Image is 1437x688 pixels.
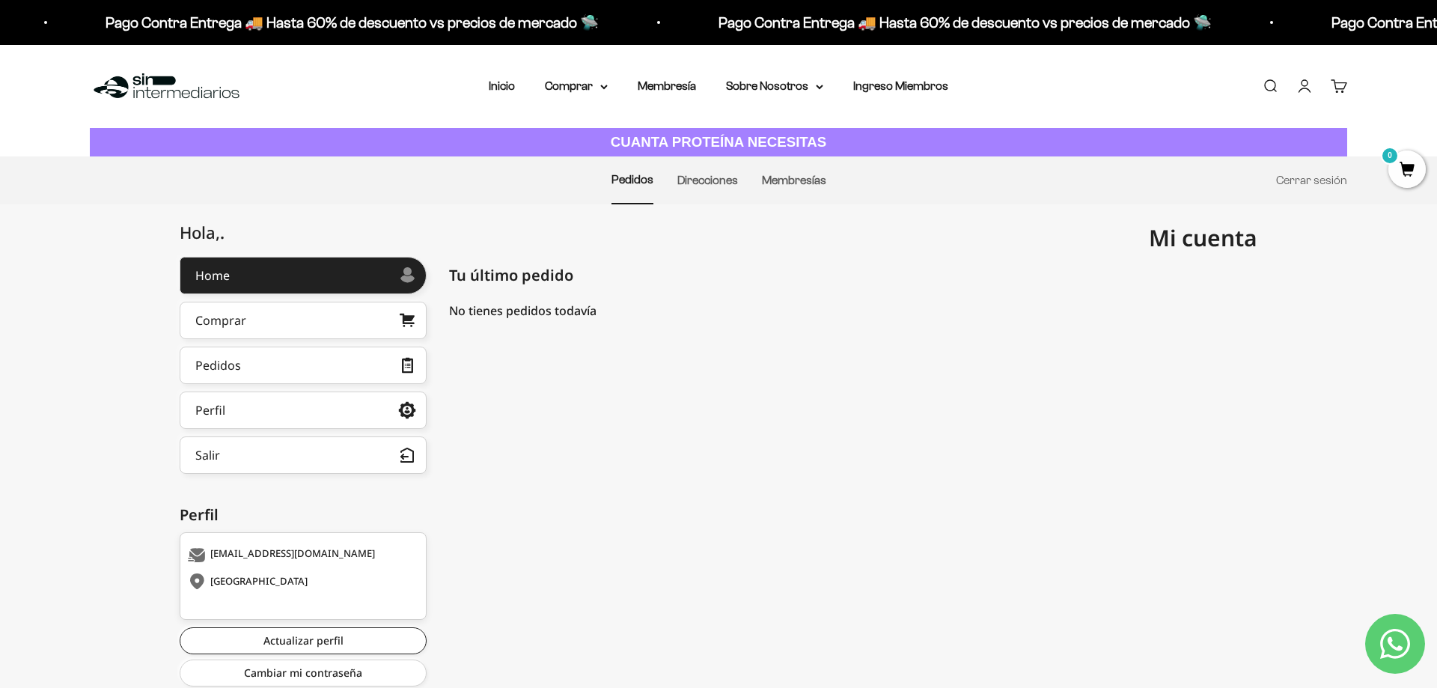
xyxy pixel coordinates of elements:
a: CUANTA PROTEÍNA NECESITAS [90,128,1347,157]
div: Perfil [195,404,225,416]
button: Salir [180,436,427,474]
div: Pedidos [195,359,241,371]
div: Comprar [195,314,246,326]
a: Actualizar perfil [180,627,427,654]
a: Membresía [638,79,696,92]
span: . [220,221,225,243]
div: [EMAIL_ADDRESS][DOMAIN_NAME] [188,548,415,563]
div: Salir [195,449,220,461]
strong: CUANTA PROTEÍNA NECESITAS [611,134,827,150]
summary: Sobre Nosotros [726,76,823,96]
a: Cerrar sesión [1276,174,1347,186]
p: Pago Contra Entrega 🚚 Hasta 60% de descuento vs precios de mercado 🛸 [575,10,1068,34]
mark: 0 [1381,147,1399,165]
a: Pedidos [180,347,427,384]
summary: Comprar [545,76,608,96]
a: Membresías [762,174,826,186]
a: Home [180,257,427,294]
span: Mi cuenta [1149,222,1257,253]
div: No tienes pedidos todavía [449,302,1257,320]
a: 0 [1388,162,1426,179]
a: Comprar [180,302,427,339]
a: Perfil [180,392,427,429]
a: Direcciones [677,174,738,186]
a: Inicio [489,79,515,92]
div: [GEOGRAPHIC_DATA] [188,574,415,589]
div: Home [195,270,230,281]
a: Cambiar mi contraseña [180,660,427,687]
div: Hola, [180,223,225,242]
a: Pedidos [611,173,653,186]
div: Perfil [180,504,427,526]
a: Ingreso Miembros [853,79,948,92]
span: Tu último pedido [449,264,573,287]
